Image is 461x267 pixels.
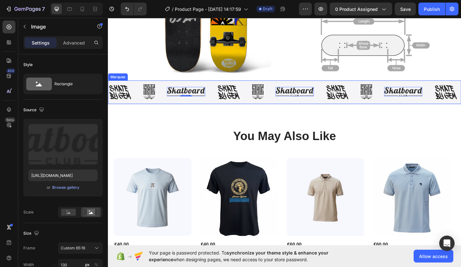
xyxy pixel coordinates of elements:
img: gempages_432750572815254551-67bbf591-d489-496b-8017-1f55ad229b01.webp [64,76,106,86]
img: gempages_432750572815254551-67bbf591-d489-496b-8017-1f55ad229b01.webp [182,76,224,86]
p: Advanced [63,39,85,46]
div: €60,00 [194,243,279,251]
div: Beta [5,117,15,122]
p: Image [31,23,85,30]
a: T-shirt Apollo Bleu nuit [101,154,185,238]
button: Publish [418,3,445,15]
div: Browse gallery [52,185,79,190]
span: Your page is password protected. To when designing pages, we need access to your store password. [149,249,353,263]
span: or [47,184,51,191]
span: synchronize your theme style & enhance your experience [149,250,328,262]
button: Browse gallery [52,184,80,191]
img: gempages_432750572815254551-d6139c73-92cc-4d1c-9a9d-420fdd718827.webp [355,73,380,89]
input: https://example.com/image.jpg [28,170,98,181]
button: 7 [3,3,48,15]
div: €40,00 [6,243,91,251]
div: Open Intercom Messenger [439,236,455,251]
a: Polo Hellenes - Beige [194,154,279,238]
div: €60,00 [288,243,373,251]
img: gempages_432750572815254551-d6139c73-92cc-4d1c-9a9d-420fdd718827.webp [237,73,262,89]
span: Save [400,6,411,12]
span: / [172,6,174,13]
p: Settings [32,39,50,46]
button: Save [395,3,416,15]
img: gempages_432750572815254551-884515ab-f518-42f2-bd70-df6687ba46b6.webp [38,73,51,89]
button: Allow access [414,250,453,263]
div: €40,00 [101,243,185,251]
label: Frame [23,245,35,251]
img: gempages_432750572815254551-d6139c73-92cc-4d1c-9a9d-420fdd718827.webp [0,73,26,89]
img: gempages_432750572815254551-884515ab-f518-42f2-bd70-df6687ba46b6.webp [275,73,287,89]
img: gempages_432750572815254551-d6139c73-92cc-4d1c-9a9d-420fdd718827.webp [118,73,144,89]
div: Rectangle [54,77,93,91]
a: T-shirt Orphée - Bleu ciel [6,154,91,238]
div: Scale [23,209,34,215]
span: Product Page - [DATE] 14:17:59 [175,6,241,13]
div: 450 [6,68,15,73]
span: 0 product assigned [335,6,378,13]
iframe: Design area [108,17,461,246]
div: Publish [424,6,440,13]
p: 7 [42,5,45,13]
a: Polo Hellenes - bleu ciel [288,154,373,238]
span: Allow access [419,253,448,260]
div: Marquee [1,62,20,68]
button: Custom 65:16 [58,242,103,254]
span: Custom 65:16 [61,245,85,251]
img: gempages_432750572815254551-884515ab-f518-42f2-bd70-df6687ba46b6.webp [157,73,169,89]
div: Size [23,229,40,238]
div: Source [23,106,45,114]
img: gempages_432750572815254551-67bbf591-d489-496b-8017-1f55ad229b01.webp [300,76,342,86]
div: Undo/Redo [121,3,147,15]
img: preview-image [28,124,98,164]
button: 0 product assigned [330,3,392,15]
div: Style [23,62,33,68]
h2: You May Also Like [6,120,378,138]
span: Draft [263,6,272,12]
